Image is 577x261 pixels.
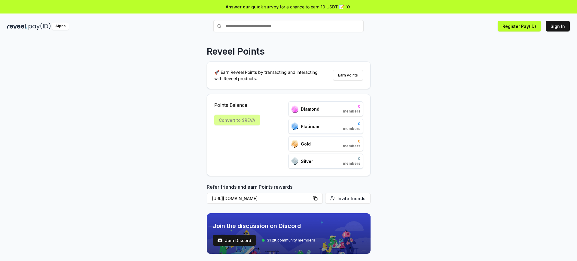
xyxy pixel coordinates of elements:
img: pay_id [29,22,51,30]
button: Register Pay(ID) [498,21,541,31]
span: members [343,161,360,166]
button: Invite friends [325,193,371,204]
button: [URL][DOMAIN_NAME] [207,193,323,204]
span: Answer our quick survey [226,4,279,10]
span: 0 [343,104,360,109]
span: Gold [301,141,311,147]
span: Points Balance [214,101,260,109]
img: ranks_icon [291,105,298,113]
img: reveel_dark [7,22,27,30]
img: ranks_icon [291,122,298,130]
img: ranks_icon [291,140,298,148]
p: Reveel Points [207,46,265,57]
span: Invite friends [337,195,365,202]
span: members [343,109,360,114]
span: 0 [343,139,360,144]
button: Sign In [546,21,570,31]
button: Join Discord [213,235,256,246]
p: 🚀 Earn Reveel Points by transacting and interacting with Reveel products. [214,69,322,82]
img: discord_banner [207,213,371,254]
button: Earn Points [333,70,363,81]
span: 0 [343,121,360,126]
img: ranks_icon [291,157,298,165]
span: members [343,144,360,148]
span: 0 [343,156,360,161]
span: Platinum [301,123,319,130]
img: test [218,238,222,243]
span: members [343,126,360,131]
span: Join the discussion on Discord [213,222,315,230]
div: Alpha [52,22,69,30]
span: Silver [301,158,313,164]
a: testJoin Discord [213,235,256,246]
span: Join Discord [225,237,251,244]
div: Refer friends and earn Points rewards [207,183,371,206]
span: Diamond [301,106,319,112]
span: 31.2K community members [267,238,315,243]
span: for a chance to earn 10 USDT 📝 [280,4,344,10]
